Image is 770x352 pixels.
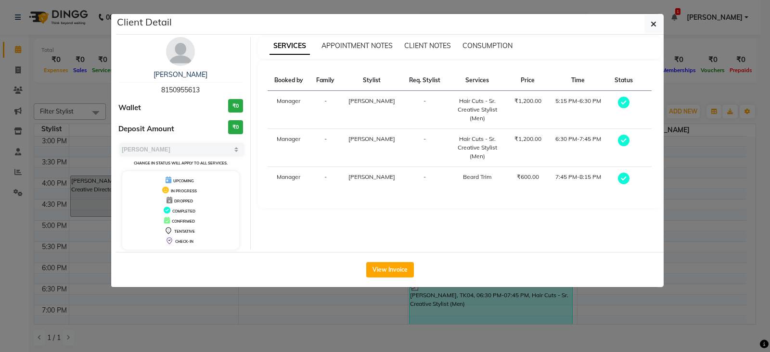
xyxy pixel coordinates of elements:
[310,91,341,129] td: -
[310,70,341,91] th: Family
[268,91,310,129] td: Manager
[166,37,195,66] img: avatar
[228,120,243,134] h3: ₹0
[172,219,195,224] span: CONFIRMED
[508,70,548,91] th: Price
[154,70,207,79] a: [PERSON_NAME]
[462,41,513,50] span: CONSUMPTION
[548,129,608,167] td: 6:30 PM-7:45 PM
[310,167,341,191] td: -
[117,15,172,29] h5: Client Detail
[341,70,402,91] th: Stylist
[175,239,193,244] span: CHECK-IN
[402,129,447,167] td: -
[174,199,193,203] span: DROPPED
[453,97,502,123] div: Hair Cuts - Sr. Creative Stylist (Men)
[174,229,195,234] span: TENTATIVE
[453,173,502,181] div: Beard Trim
[268,167,310,191] td: Manager
[404,41,451,50] span: CLIENT NOTES
[161,86,200,94] span: 8150955613
[513,173,542,181] div: ₹600.00
[348,135,395,142] span: [PERSON_NAME]
[321,41,393,50] span: APPOINTMENT NOTES
[402,70,447,91] th: Req. Stylist
[269,38,310,55] span: SERVICES
[118,124,174,135] span: Deposit Amount
[173,178,194,183] span: UPCOMING
[118,102,141,113] span: Wallet
[447,70,508,91] th: Services
[548,91,608,129] td: 5:15 PM-6:30 PM
[513,97,542,105] div: ₹1,200.00
[310,129,341,167] td: -
[348,97,395,104] span: [PERSON_NAME]
[608,70,640,91] th: Status
[548,167,608,191] td: 7:45 PM-8:15 PM
[134,161,228,165] small: Change in status will apply to all services.
[171,189,197,193] span: IN PROGRESS
[228,99,243,113] h3: ₹0
[366,262,414,277] button: View Invoice
[402,91,447,129] td: -
[348,173,395,180] span: [PERSON_NAME]
[268,129,310,167] td: Manager
[453,135,502,161] div: Hair Cuts - Sr. Creative Stylist (Men)
[402,167,447,191] td: -
[548,70,608,91] th: Time
[268,70,310,91] th: Booked by
[172,209,195,214] span: COMPLETED
[513,135,542,143] div: ₹1,200.00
